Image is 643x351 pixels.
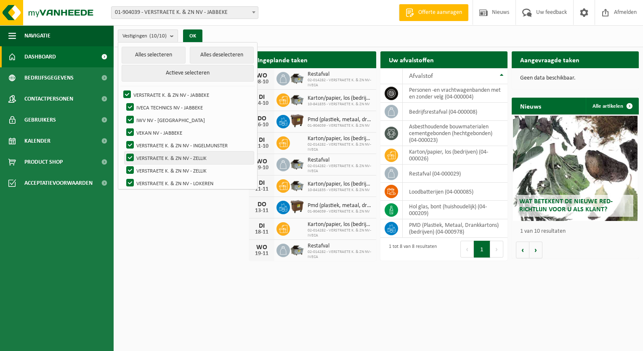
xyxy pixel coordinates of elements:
[308,78,372,88] span: 02-014282 - VERSTRAETE K. & ZN NV-IVECA
[111,6,258,19] span: 01-904039 - VERSTRAETE K. & ZN NV - JABBEKE
[308,157,372,164] span: Restafval
[125,139,254,152] label: VERSTRAETE K. & ZN NV - INGELMUNSTER
[403,121,507,146] td: asbesthoudende bouwmaterialen cementgebonden (hechtgebonden) (04-000023)
[24,46,56,67] span: Dashboard
[308,250,372,260] span: 02-014282 - VERSTRAETE K. & ZN NV-IVECA
[416,8,464,17] span: Offerte aanvragen
[290,92,304,106] img: WB-5000-GAL-GY-01
[308,102,372,107] span: 10-841835 - VERSTRAETE K. & ZN NV
[409,73,433,80] span: Afvalstof
[253,101,270,106] div: 14-10
[183,29,202,43] button: OK
[125,126,254,139] label: VEKAN NV - JABBEKE
[380,51,442,68] h2: Uw afvalstoffen
[308,221,372,228] span: Karton/papier, los (bedrijven)
[308,117,372,123] span: Pmd (plastiek, metaal, drankkartons) (bedrijven)
[520,229,635,234] p: 1 van 10 resultaten
[253,244,270,251] div: WO
[290,178,304,192] img: WB-5000-GAL-GY-01
[24,130,50,152] span: Kalender
[403,84,507,103] td: personen -en vrachtwagenbanden met en zonder velg (04-000004)
[253,79,270,85] div: 08-10
[512,51,588,68] h2: Aangevraagde taken
[290,242,304,257] img: WB-5000-GAL-GY-01
[253,115,270,122] div: DO
[516,242,529,258] button: Vorige
[586,98,638,114] a: Alle artikelen
[125,101,254,114] label: IVECA TECHNICS NV - JABBEKE
[520,75,630,81] p: Geen data beschikbaar.
[253,94,270,101] div: DI
[519,198,613,213] span: Wat betekent de nieuwe RED-richtlijn voor u als klant?
[490,241,503,258] button: Next
[403,103,507,121] td: bedrijfsrestafval (04-000008)
[125,152,254,164] label: VERSTRAETE K. & ZN NV - ZELLIK
[403,183,507,201] td: loodbatterijen (04-000085)
[253,180,270,186] div: DI
[122,47,186,64] button: Alles selecteren
[253,229,270,235] div: 18-11
[253,165,270,171] div: 29-10
[253,158,270,165] div: WO
[308,209,372,214] span: 01-904039 - VERSTRAETE K. & ZN NV
[24,25,50,46] span: Navigatie
[149,33,167,39] count: (10/10)
[112,7,258,19] span: 01-904039 - VERSTRAETE K. & ZN NV - JABBEKE
[308,95,372,102] span: Karton/papier, los (bedrijven)
[512,98,550,114] h2: Nieuws
[122,65,254,82] button: Actieve selecteren
[290,157,304,171] img: WB-5000-GAL-GY-01
[249,51,316,68] h2: Ingeplande taken
[474,241,490,258] button: 1
[308,181,372,188] span: Karton/papier, los (bedrijven)
[253,223,270,229] div: DI
[308,123,372,128] span: 01-904039 - VERSTRAETE K. & ZN NV
[403,165,507,183] td: restafval (04-000029)
[308,188,372,193] span: 10-841835 - VERSTRAETE K. & ZN NV
[253,201,270,208] div: DO
[125,177,254,189] label: VERSTRAETE K. & ZN NV - LOKEREN
[290,114,304,128] img: WB-1100-HPE-BN-01
[253,144,270,149] div: 21-10
[122,88,254,101] label: VERSTRAETE K. & ZN NV - JABBEKE
[253,208,270,214] div: 13-11
[308,142,372,152] span: 02-014282 - VERSTRAETE K. & ZN NV-IVECA
[24,109,56,130] span: Gebruikers
[308,228,372,238] span: 02-014282 - VERSTRAETE K. & ZN NV-IVECA
[513,116,638,221] a: Wat betekent de nieuwe RED-richtlijn voor u als klant?
[403,219,507,238] td: PMD (Plastiek, Metaal, Drankkartons) (bedrijven) (04-000978)
[24,88,73,109] span: Contactpersonen
[253,122,270,128] div: 16-10
[253,186,270,192] div: 11-11
[253,72,270,79] div: WO
[308,71,372,78] span: Restafval
[385,240,437,258] div: 1 tot 8 van 8 resultaten
[24,152,63,173] span: Product Shop
[253,251,270,257] div: 19-11
[190,47,254,64] button: Alles deselecteren
[529,242,542,258] button: Volgende
[308,164,372,174] span: 02-014282 - VERSTRAETE K. & ZN NV-IVECA
[253,137,270,144] div: DI
[290,199,304,214] img: WB-1100-HPE-BN-01
[125,114,254,126] label: IWV NV - [GEOGRAPHIC_DATA]
[24,67,74,88] span: Bedrijfsgegevens
[308,202,372,209] span: Pmd (plastiek, metaal, drankkartons) (bedrijven)
[308,136,372,142] span: Karton/papier, los (bedrijven)
[403,146,507,165] td: karton/papier, los (bedrijven) (04-000026)
[24,173,93,194] span: Acceptatievoorwaarden
[308,243,372,250] span: Restafval
[118,29,178,42] button: Vestigingen(10/10)
[403,201,507,219] td: hol glas, bont (huishoudelijk) (04-000209)
[125,164,254,177] label: VERSTRAETE K. & ZN NV - ZELLIK
[460,241,474,258] button: Previous
[290,71,304,85] img: WB-5000-GAL-GY-01
[399,4,468,21] a: Offerte aanvragen
[122,30,167,43] span: Vestigingen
